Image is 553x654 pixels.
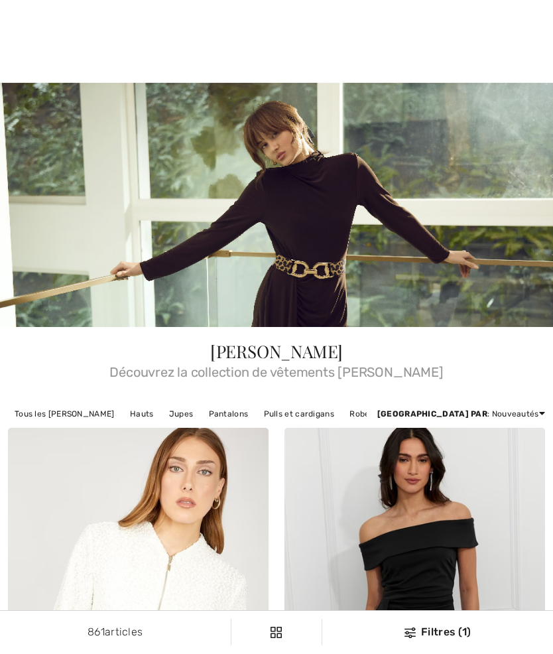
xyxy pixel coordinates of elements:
a: Pulls et cardigans [257,405,341,423]
img: Filtres [271,627,282,638]
a: Hauts [123,405,160,423]
span: [PERSON_NAME] [210,340,343,363]
span: Découvrez la collection de vêtements [PERSON_NAME] [8,360,545,379]
a: Pantalons [202,405,255,423]
strong: [GEOGRAPHIC_DATA] par [377,409,487,419]
a: Tous les [PERSON_NAME] [8,405,121,423]
span: 861 [88,625,105,638]
a: Jupes [162,405,200,423]
div: Filtres (1) [330,624,545,640]
a: Robes et combinaisons [343,405,447,423]
div: : Nouveautés [377,408,545,420]
img: Filtres [404,627,416,638]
